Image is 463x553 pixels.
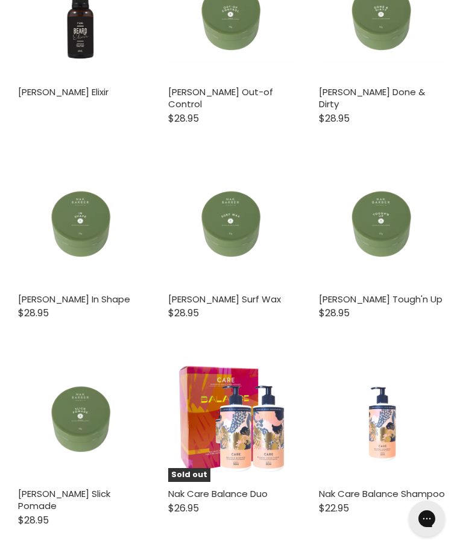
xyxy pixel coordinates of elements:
img: Nak Care Balance Shampoo [367,356,397,482]
span: $28.95 [319,306,350,320]
span: Sold out [168,468,210,482]
a: [PERSON_NAME] Elixir [18,86,109,98]
span: $28.95 [18,513,49,527]
span: $28.95 [319,111,350,125]
a: [PERSON_NAME] In Shape [18,293,130,305]
a: [PERSON_NAME] Out-of Control [168,86,273,110]
a: [PERSON_NAME] Tough'n Up [319,293,443,305]
a: [PERSON_NAME] Surf Wax [168,293,281,305]
span: $28.95 [18,306,49,320]
span: $26.95 [168,501,199,515]
a: Nak Care Balance Duo Nak Care Balance Duo Sold out [168,356,294,482]
a: [PERSON_NAME] Slick Pomade [18,487,110,512]
a: Nak Care Balance Duo [168,487,268,500]
span: $28.95 [168,111,199,125]
img: Nak Barber In Shape [18,161,144,287]
img: Nak Barber Tough'n Up [319,161,445,287]
img: Nak Barber Surf Wax [168,161,294,287]
a: Nak Care Balance Shampoo [319,356,445,482]
a: Nak Care Balance Shampoo [319,487,445,500]
img: Nak Barber Slick Pomade [18,356,144,482]
span: $22.95 [319,501,349,515]
span: $28.95 [168,306,199,320]
iframe: Gorgias live chat messenger [403,496,451,541]
img: Nak Care Balance Duo [168,356,294,482]
a: [PERSON_NAME] Done & Dirty [319,86,425,110]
